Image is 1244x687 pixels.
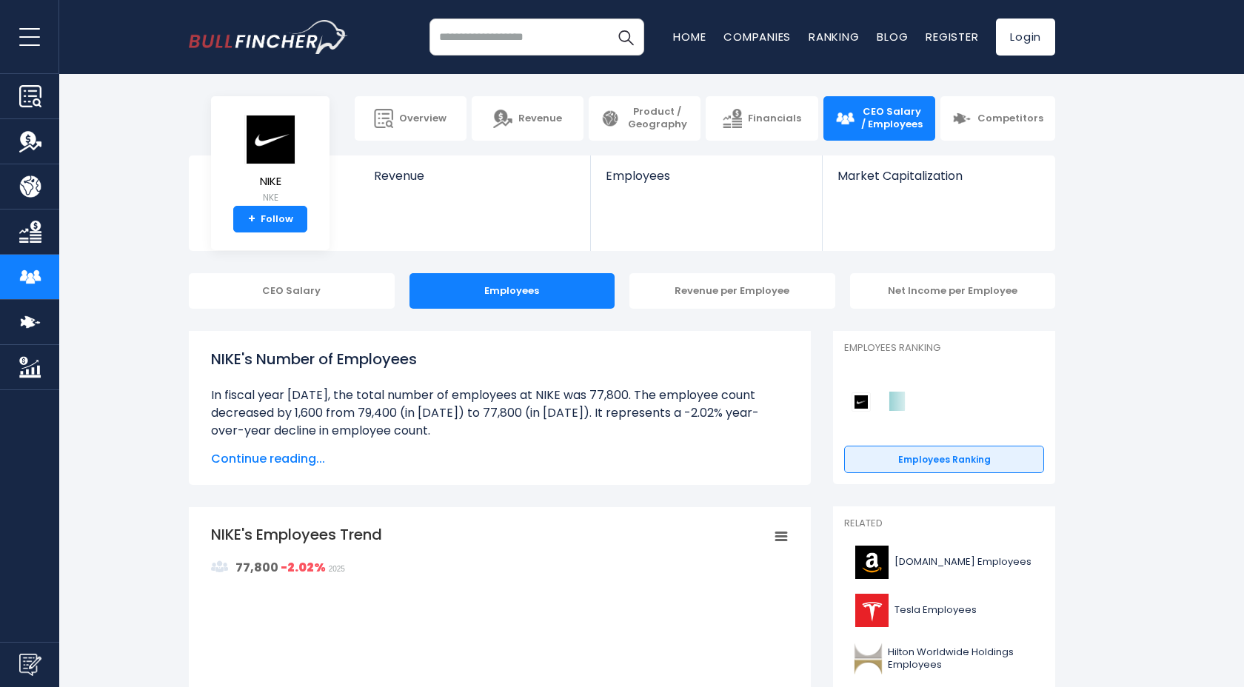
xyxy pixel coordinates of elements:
a: Market Capitalization [823,155,1054,208]
span: Market Capitalization [837,169,1039,183]
span: Employees [606,169,806,183]
a: Competitors [940,96,1055,141]
small: NKE [244,191,296,204]
tspan: NIKE's Employees Trend [211,524,382,545]
div: Revenue per Employee [629,273,835,309]
span: Product / Geography [626,106,689,131]
a: Register [926,29,978,44]
span: Revenue [518,113,562,125]
span: CEO Salary / Employees [860,106,923,131]
div: Net Income per Employee [850,273,1056,309]
text: 77,800 [748,632,772,643]
p: Related [844,517,1044,530]
text: 75,400 [459,638,484,649]
text: 79,400 [690,629,715,640]
span: Competitors [977,113,1043,125]
span: Hilton Worldwide Holdings Employees [888,646,1035,671]
text: 83,700 [632,618,658,629]
span: 2025 [329,565,345,573]
a: Hilton Worldwide Holdings Employees [844,638,1044,679]
img: NIKE competitors logo [852,392,871,412]
strong: 77,800 [235,559,278,576]
span: [DOMAIN_NAME] Employees [894,556,1031,569]
a: Financials [706,96,817,141]
a: Overview [355,96,466,141]
strong: -2.02% [281,559,326,576]
p: Employees Ranking [844,342,1044,355]
span: Financials [748,113,801,125]
a: Ranking [809,29,859,44]
span: Tesla Employees [894,604,977,617]
a: [DOMAIN_NAME] Employees [844,542,1044,583]
a: Companies [723,29,791,44]
a: Employees [591,155,821,208]
strong: + [248,212,255,226]
a: Revenue [359,155,591,208]
a: NIKE NKE [244,114,297,207]
a: +Follow [233,206,307,232]
text: 74,400 [286,640,310,651]
a: Blog [877,29,908,44]
text: 73,100 [345,644,367,655]
span: Continue reading... [211,450,789,468]
span: NIKE [244,175,296,188]
a: CEO Salary / Employees [823,96,935,141]
img: HLT logo [853,642,883,675]
li: In fiscal year [DATE], the total number of employees at NIKE was 77,800. The employee count decre... [211,386,789,440]
span: Revenue [374,169,576,183]
div: CEO Salary [189,273,395,309]
img: graph_employee_icon.svg [211,558,229,576]
text: 76,700 [401,635,426,646]
h1: NIKE's Number of Employees [211,348,789,370]
a: Go to homepage [189,20,348,54]
img: AMZN logo [853,546,890,579]
a: Tesla Employees [844,590,1044,631]
text: 73,300 [517,643,541,654]
a: Product / Geography [589,96,700,141]
span: Overview [399,113,447,125]
img: bullfincher logo [189,20,348,54]
a: Revenue [472,96,583,141]
img: TSLA logo [853,594,890,627]
button: Search [607,19,644,56]
a: Home [673,29,706,44]
a: Employees Ranking [844,446,1044,474]
text: 70,700 [228,649,253,660]
text: 79,100 [575,629,598,640]
div: Employees [409,273,615,309]
a: Login [996,19,1055,56]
